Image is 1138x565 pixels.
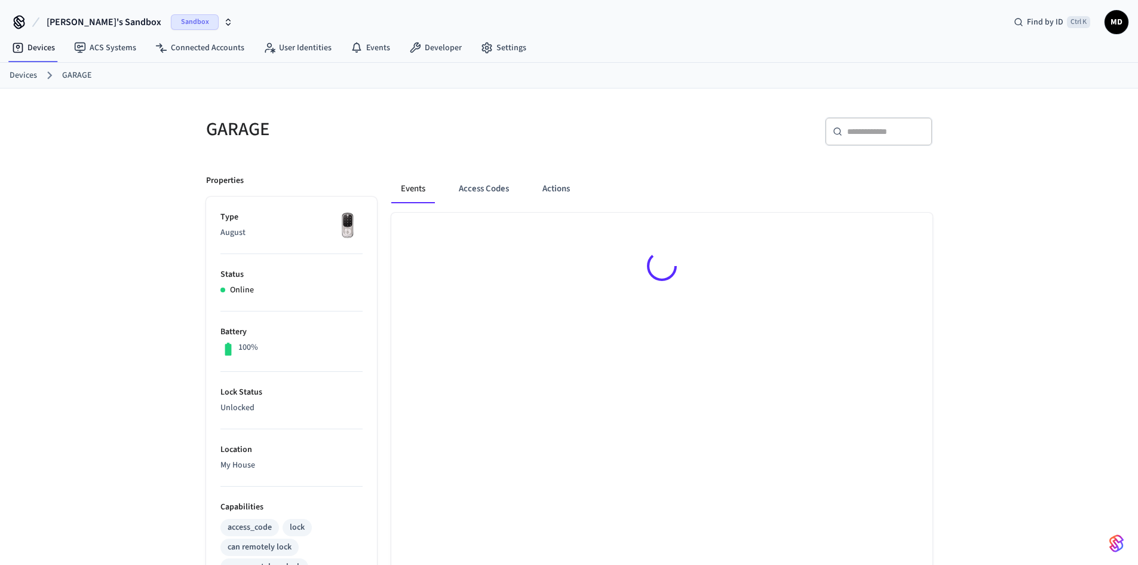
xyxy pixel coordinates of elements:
[228,521,272,534] div: access_code
[171,14,219,30] span: Sandbox
[290,521,305,534] div: lock
[65,37,146,59] a: ACS Systems
[1109,534,1124,553] img: SeamLogoGradient.69752ec5.svg
[391,175,933,203] div: ant example
[449,175,519,203] button: Access Codes
[220,211,363,224] p: Type
[220,227,363,239] p: August
[220,501,363,514] p: Capabilities
[206,175,244,187] p: Properties
[391,175,435,203] button: Events
[47,15,161,29] span: [PERSON_NAME]'s Sandbox
[1106,11,1127,33] span: MD
[533,175,579,203] button: Actions
[220,402,363,414] p: Unlocked
[1004,11,1100,33] div: Find by IDCtrl K
[471,37,536,59] a: Settings
[206,117,562,142] h5: GARAGE
[341,37,400,59] a: Events
[220,386,363,399] p: Lock Status
[333,211,363,241] img: Yale Assure Touchscreen Wifi Smart Lock, Satin Nickel, Front
[220,444,363,456] p: Location
[230,284,254,297] p: Online
[238,341,258,354] p: 100%
[1105,10,1128,34] button: MD
[1067,16,1090,28] span: Ctrl K
[62,69,91,82] a: GARAGE
[220,326,363,338] p: Battery
[220,459,363,472] p: My House
[2,37,65,59] a: Devices
[254,37,341,59] a: User Identities
[400,37,471,59] a: Developer
[146,37,254,59] a: Connected Accounts
[228,541,292,554] div: can remotely lock
[10,69,37,82] a: Devices
[1027,16,1063,28] span: Find by ID
[220,268,363,281] p: Status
